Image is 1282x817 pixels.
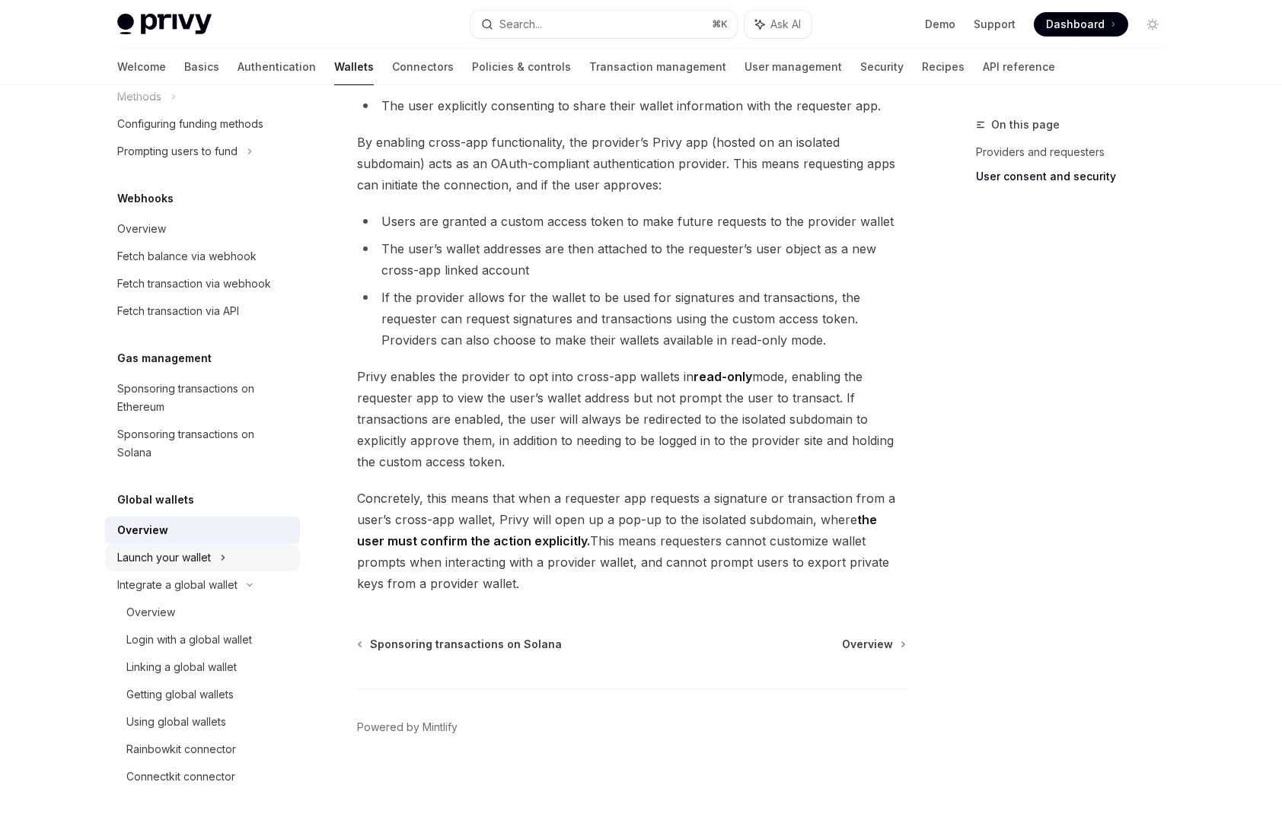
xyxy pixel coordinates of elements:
div: Configuring funding methods [117,115,263,133]
li: The user explicitly consenting to share their wallet information with the requester app. [357,95,906,116]
a: Overview [105,215,300,243]
h5: Webhooks [117,189,174,208]
span: Ask AI [770,17,801,32]
a: Configuring funding methods [105,110,300,138]
div: Using global wallets [126,713,226,731]
span: On this page [991,116,1060,134]
div: Search... [499,15,542,33]
a: Overview [105,517,300,544]
span: Concretely, this means that when a requester app requests a signature or transaction from a user’... [357,488,906,594]
span: Privy enables the provider to opt into cross-app wallets in mode, enabling the requester app to v... [357,366,906,472]
a: Recipes [922,49,965,85]
a: Providers and requesters [976,140,1177,164]
a: Transaction management [589,49,726,85]
div: Fetch transaction via webhook [117,275,271,293]
span: By enabling cross-app functionality, the provider’s Privy app (hosted on an isolated subdomain) a... [357,132,906,196]
a: Support [974,17,1016,32]
a: Fetch transaction via webhook [105,270,300,297]
a: Sponsoring transactions on Solana [105,421,300,466]
div: Fetch balance via webhook [117,247,257,265]
li: Users are granted a custom access token to make future requests to the provider wallet [357,211,906,232]
a: Wallets [334,49,374,85]
div: Linking a global wallet [126,658,237,676]
img: light logo [117,14,212,35]
li: If the provider allows for the wallet to be used for signatures and transactions, the requester c... [357,287,906,351]
a: Welcome [117,49,166,85]
div: Overview [126,603,175,621]
a: User management [745,49,842,85]
a: Overview [842,637,904,652]
a: Policies & controls [472,49,571,85]
div: Rainbowkit connector [126,740,236,758]
a: API reference [983,49,1055,85]
a: Connectkit connector [105,763,300,790]
div: Launch your wallet [117,548,211,567]
a: Fetch transaction via API [105,297,300,325]
a: Demo [925,17,955,32]
div: Getting global wallets [126,685,234,704]
button: Toggle dark mode [1140,12,1165,37]
a: Sponsoring transactions on Ethereum [105,375,300,421]
div: Prompting users to fund [117,142,238,161]
a: Linking a global wallet [105,653,300,681]
a: User consent and security [976,164,1177,189]
div: Sponsoring transactions on Solana [117,425,291,462]
div: Login with a global wallet [126,631,252,649]
a: Login with a global wallet [105,626,300,653]
div: Sponsoring transactions on Ethereum [117,380,291,416]
a: Basics [184,49,219,85]
a: Authentication [238,49,316,85]
a: Using global wallets [105,708,300,736]
span: Sponsoring transactions on Solana [370,637,562,652]
a: Powered by Mintlify [357,720,458,735]
a: Fetch balance via webhook [105,243,300,270]
a: Connectors [392,49,454,85]
div: Overview [117,521,168,539]
button: Ask AI [745,11,812,38]
div: Overview [117,220,166,238]
li: The user’s wallet addresses are then attached to the requester’s user object as a new cross-app l... [357,238,906,281]
a: Rainbowkit connector [105,736,300,763]
h5: Global wallets [117,491,194,509]
button: Search...⌘K [470,11,737,38]
h5: Gas management [117,349,212,367]
a: Security [860,49,904,85]
span: ⌘ K [712,18,728,30]
span: Overview [842,637,893,652]
div: Fetch transaction via API [117,302,239,320]
div: Connectkit connector [126,768,235,786]
a: Sponsoring transactions on Solana [359,637,562,652]
strong: the user must confirm the action explicitly. [357,512,877,548]
a: Getting global wallets [105,681,300,708]
a: Dashboard [1034,12,1128,37]
strong: read-only [694,369,752,384]
div: Integrate a global wallet [117,576,238,594]
a: Overview [105,599,300,626]
span: Dashboard [1046,17,1105,32]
